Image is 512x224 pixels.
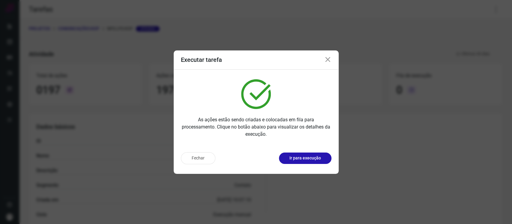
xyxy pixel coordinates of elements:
[181,56,222,63] h3: Executar tarefa
[181,116,331,138] p: As ações estão sendo criadas e colocadas em fila para processamento. Clique no botão abaixo para ...
[289,155,321,161] p: Ir para execução
[241,79,271,109] img: verified.svg
[181,152,215,164] button: Fechar
[279,153,331,164] button: Ir para execução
